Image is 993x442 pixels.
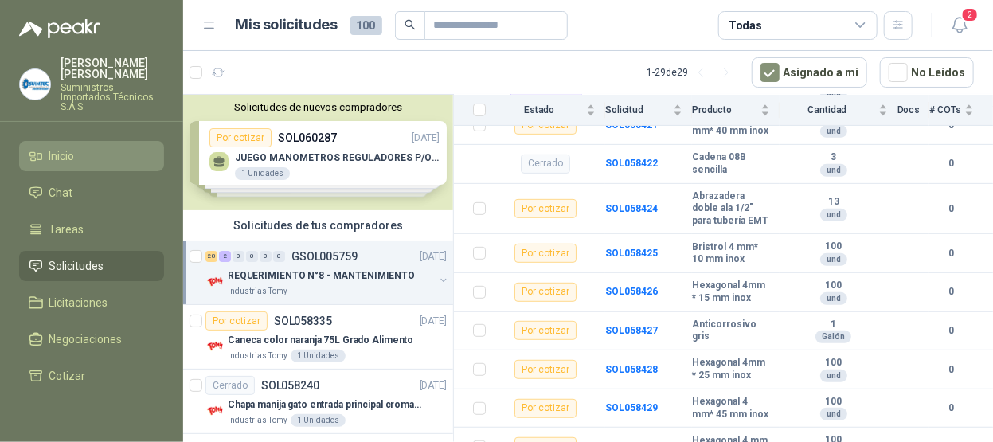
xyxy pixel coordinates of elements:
[61,57,164,80] p: [PERSON_NAME] [PERSON_NAME]
[183,370,453,434] a: CerradoSOL058240[DATE] Company LogoChapa manija gato entrada principal cromado mate llave de segu...
[260,251,272,262] div: 0
[183,305,453,370] a: Por cotizarSOL058335[DATE] Company LogoCaneca color naranja 75L Grado AlimentoIndustrias Tomy1 Un...
[49,294,108,311] span: Licitaciones
[605,95,692,126] th: Solicitud
[752,57,867,88] button: Asignado a mi
[820,253,847,266] div: und
[780,151,888,164] b: 3
[897,95,930,126] th: Docs
[729,17,762,34] div: Todas
[495,104,583,115] span: Estado
[780,104,875,115] span: Cantidad
[205,251,217,262] div: 28
[692,319,770,343] b: Anticorrosivo gris
[228,285,287,298] p: Industrias Tomy
[820,408,847,420] div: und
[228,350,287,362] p: Industrias Tomy
[219,251,231,262] div: 2
[929,401,974,416] b: 0
[49,221,84,238] span: Tareas
[49,184,73,201] span: Chat
[945,11,974,40] button: 2
[880,57,974,88] button: No Leídos
[291,414,346,427] div: 1 Unidades
[291,350,346,362] div: 1 Unidades
[929,201,974,217] b: 0
[780,357,888,370] b: 100
[692,396,770,420] b: Hexagonal 4 mm* 45 mm inox
[929,284,974,299] b: 0
[274,315,332,327] p: SOL058335
[19,214,164,244] a: Tareas
[929,246,974,261] b: 0
[190,101,447,113] button: Solicitudes de nuevos compradores
[420,378,447,393] p: [DATE]
[420,249,447,264] p: [DATE]
[692,241,770,266] b: Bristrol 4 mm* 10 mm inox
[205,401,225,420] img: Company Logo
[19,178,164,208] a: Chat
[780,241,888,253] b: 100
[820,209,847,221] div: und
[692,190,770,228] b: Abrazadera doble ala 1/2" para tubería EMT
[236,14,338,37] h1: Mis solicitudes
[605,104,670,115] span: Solicitud
[820,292,847,305] div: und
[692,95,780,126] th: Producto
[692,151,770,176] b: Cadena 08B sencilla
[420,314,447,329] p: [DATE]
[820,164,847,177] div: und
[261,380,319,391] p: SOL058240
[815,331,851,343] div: Galón
[19,141,164,171] a: Inicio
[780,280,888,292] b: 100
[183,95,453,210] div: Solicitudes de nuevos compradoresPor cotizarSOL060287[DATE] JUEGO MANOMETROS REGULADORES P/OXIGEN...
[228,414,287,427] p: Industrias Tomy
[605,248,658,259] a: SOL058425
[514,321,577,340] div: Por cotizar
[605,364,658,375] a: SOL058428
[183,210,453,241] div: Solicitudes de tus compradores
[605,158,658,169] a: SOL058422
[692,357,770,381] b: Hexagonal 4mm * 25 mm inox
[514,244,577,263] div: Por cotizar
[49,331,123,348] span: Negociaciones
[514,283,577,302] div: Por cotizar
[205,247,450,298] a: 28 2 0 0 0 0 GSOL005759[DATE] Company LogoREQUERIMIENTO N°8 - MANTENIMIENTOIndustrias Tomy
[780,95,897,126] th: Cantidad
[495,95,605,126] th: Estado
[780,319,888,331] b: 1
[929,156,974,171] b: 0
[19,324,164,354] a: Negociaciones
[49,367,86,385] span: Cotizar
[605,402,658,413] b: SOL058429
[605,119,658,131] a: SOL058421
[780,396,888,409] b: 100
[929,362,974,377] b: 0
[820,125,847,138] div: und
[228,268,415,284] p: REQUERIMIENTO N°8 - MANTENIMIENTO
[19,287,164,318] a: Licitaciones
[19,19,100,38] img: Logo peakr
[961,7,979,22] span: 2
[350,16,382,35] span: 100
[929,104,961,115] span: # COTs
[692,280,770,304] b: Hexagonal 4mm * 15 mm inox
[205,272,225,291] img: Company Logo
[514,199,577,218] div: Por cotizar
[228,397,426,413] p: Chapa manija gato entrada principal cromado mate llave de seguridad
[61,83,164,111] p: Suministros Importados Técnicos S.A.S
[521,155,570,174] div: Cerrado
[605,286,658,297] a: SOL058426
[273,251,285,262] div: 0
[647,60,739,85] div: 1 - 29 de 29
[19,251,164,281] a: Solicitudes
[233,251,244,262] div: 0
[49,257,104,275] span: Solicitudes
[605,325,658,336] a: SOL058427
